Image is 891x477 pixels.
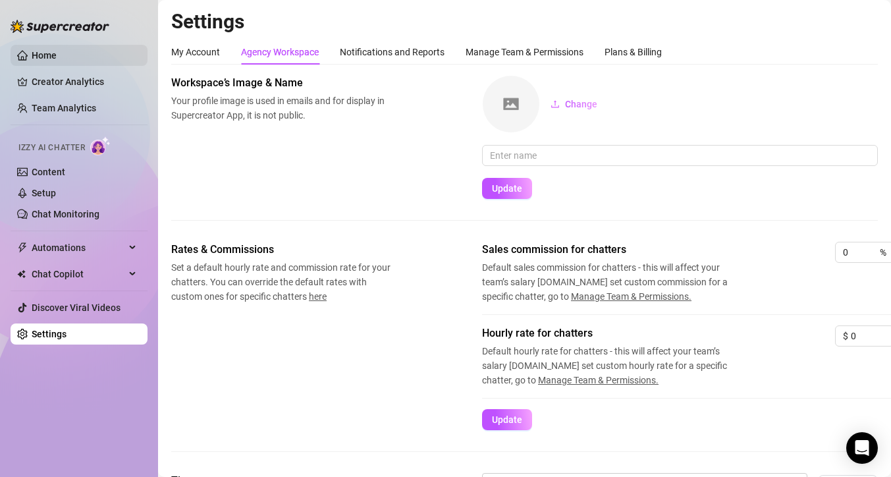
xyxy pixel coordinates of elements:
span: Manage Team & Permissions. [538,375,659,385]
span: Update [492,183,522,194]
button: Update [482,409,532,430]
div: Notifications and Reports [340,45,445,59]
a: Setup [32,188,56,198]
img: Chat Copilot [17,269,26,279]
a: Home [32,50,57,61]
span: Change [565,99,597,109]
div: Plans & Billing [605,45,662,59]
span: Default hourly rate for chatters - this will affect your team’s salary [DOMAIN_NAME] set custom h... [482,344,745,387]
span: Update [492,414,522,425]
button: Change [540,94,608,115]
a: Content [32,167,65,177]
span: Hourly rate for chatters [482,325,745,341]
a: Chat Monitoring [32,209,99,219]
span: Manage Team & Permissions. [571,291,691,302]
a: Discover Viral Videos [32,302,121,313]
span: Sales commission for chatters [482,242,745,258]
div: My Account [171,45,220,59]
span: Workspace’s Image & Name [171,75,392,91]
a: Team Analytics [32,103,96,113]
span: Set a default hourly rate and commission rate for your chatters. You can override the default rat... [171,260,392,304]
img: AI Chatter [90,136,111,155]
a: Creator Analytics [32,71,137,92]
span: Rates & Commissions [171,242,392,258]
span: Automations [32,237,125,258]
span: Default sales commission for chatters - this will affect your team’s salary [DOMAIN_NAME] set cus... [482,260,745,304]
span: here [309,291,327,302]
span: thunderbolt [17,242,28,253]
span: Chat Copilot [32,264,125,285]
div: Agency Workspace [241,45,319,59]
input: Enter name [482,145,878,166]
img: logo-BBDzfeDw.svg [11,20,109,33]
div: Manage Team & Permissions [466,45,583,59]
button: Update [482,178,532,199]
span: Izzy AI Chatter [18,142,85,154]
a: Settings [32,329,67,339]
img: square-placeholder.png [483,76,539,132]
h2: Settings [171,9,878,34]
div: Open Intercom Messenger [846,432,878,464]
span: upload [551,99,560,109]
span: Your profile image is used in emails and for display in Supercreator App, it is not public. [171,94,392,123]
